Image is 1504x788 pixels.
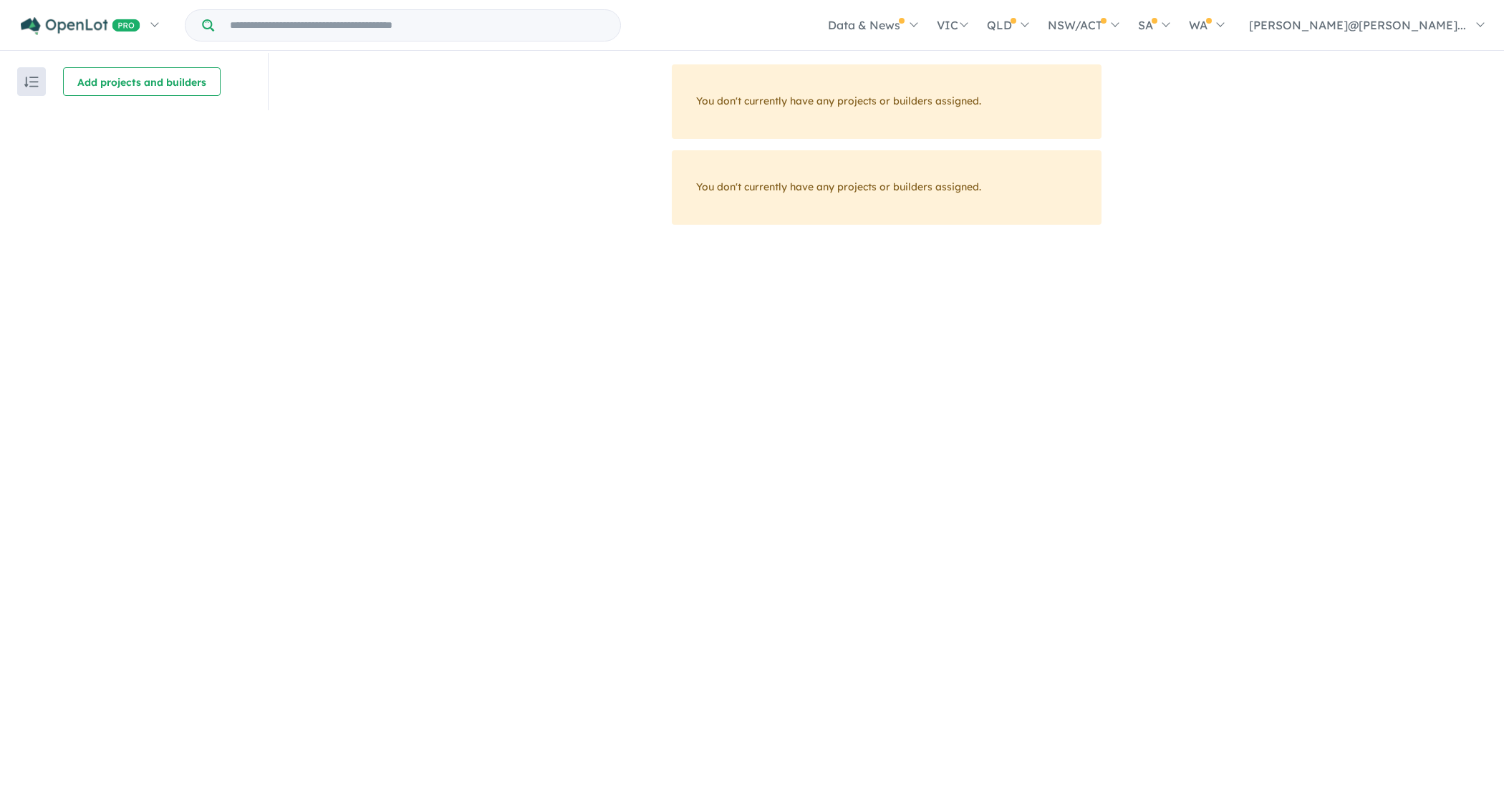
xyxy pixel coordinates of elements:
[21,17,140,35] img: Openlot PRO Logo White
[672,64,1102,139] div: You don't currently have any projects or builders assigned.
[63,67,221,96] button: Add projects and builders
[1249,18,1466,32] span: [PERSON_NAME]@[PERSON_NAME]...
[672,150,1102,225] div: You don't currently have any projects or builders assigned.
[24,77,39,87] img: sort.svg
[217,10,617,41] input: Try estate name, suburb, builder or developer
